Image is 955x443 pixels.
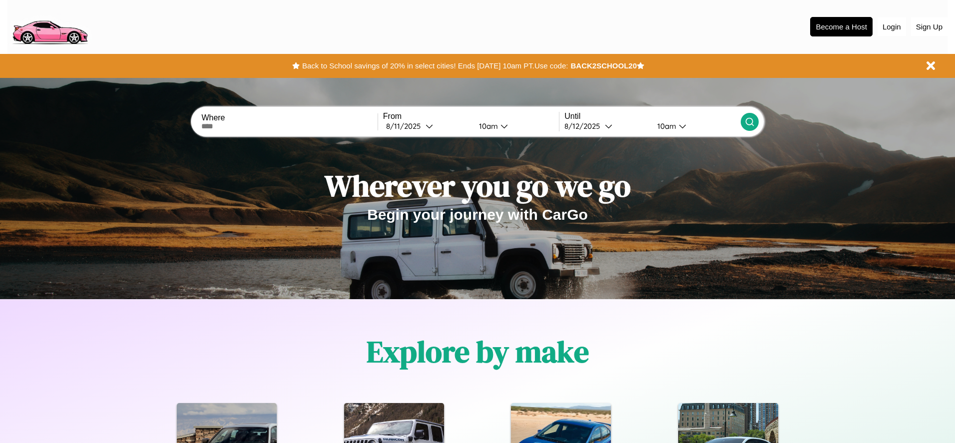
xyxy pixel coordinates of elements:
div: 10am [652,121,679,131]
button: 10am [649,121,740,131]
div: 8 / 11 / 2025 [386,121,426,131]
h1: Explore by make [367,331,589,372]
button: Sign Up [911,17,948,36]
button: Back to School savings of 20% in select cities! Ends [DATE] 10am PT.Use code: [300,59,570,73]
label: From [383,112,559,121]
button: 8/11/2025 [383,121,471,131]
img: logo [7,5,92,47]
button: 10am [471,121,559,131]
div: 10am [474,121,500,131]
label: Where [201,113,377,122]
button: Login [878,17,906,36]
label: Until [564,112,740,121]
button: Become a Host [810,17,873,36]
b: BACK2SCHOOL20 [570,61,637,70]
div: 8 / 12 / 2025 [564,121,605,131]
